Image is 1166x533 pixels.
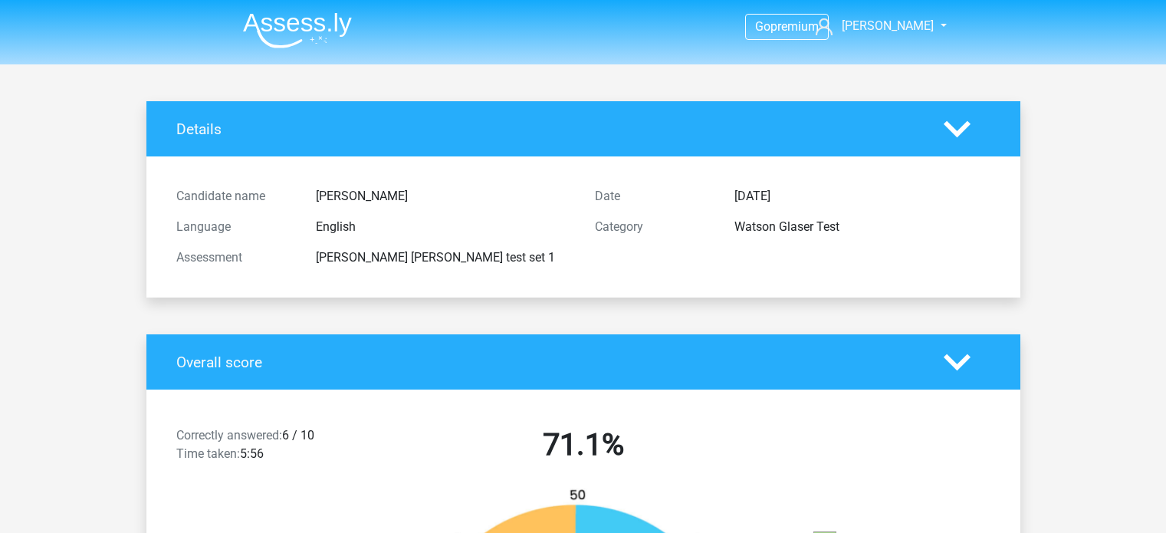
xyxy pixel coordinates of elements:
div: 6 / 10 5:56 [165,426,374,469]
span: premium [770,19,819,34]
a: Gopremium [746,16,828,37]
span: Go [755,19,770,34]
span: [PERSON_NAME] [842,18,934,33]
div: Category [583,218,723,236]
div: Language [165,218,304,236]
div: Watson Glaser Test [723,218,1002,236]
h4: Details [176,120,921,138]
div: English [304,218,583,236]
div: [PERSON_NAME] [304,187,583,206]
img: Assessly [243,12,352,48]
div: Candidate name [165,187,304,206]
div: Date [583,187,723,206]
div: [PERSON_NAME] [PERSON_NAME] test set 1 [304,248,583,267]
span: Time taken: [176,446,240,461]
a: [PERSON_NAME] [810,17,935,35]
div: Assessment [165,248,304,267]
div: [DATE] [723,187,1002,206]
h2: 71.1% [386,426,781,463]
span: Correctly answered: [176,428,282,443]
h4: Overall score [176,354,921,371]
